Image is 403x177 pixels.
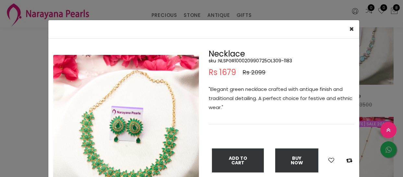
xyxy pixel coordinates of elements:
button: Add To Cart [212,148,264,172]
span: × [349,24,354,34]
h2: Necklace [209,50,354,58]
span: Rs 1679 [209,69,236,76]
button: Add to compare [344,156,354,165]
span: Rs 2099 [243,69,265,76]
button: Add to wishlist [326,156,336,165]
button: Buy Now [275,148,318,172]
p: "Elegant green necklace crafted with antique finish and traditional detailing. A perfect choice f... [209,85,354,112]
h5: sku : NLSPGR100020990725OL309-1183 [209,58,354,64]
